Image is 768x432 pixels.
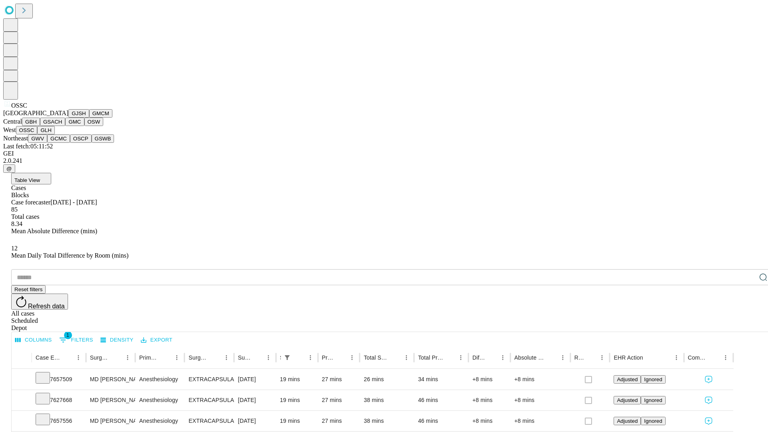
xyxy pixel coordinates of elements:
div: Case Epic Id [36,354,61,361]
div: Surgery Name [188,354,208,361]
button: GMCM [89,109,112,118]
div: EXTRACAPSULAR CATARACT REMOVAL WITH [MEDICAL_DATA] [188,390,230,410]
div: 27 mins [322,390,356,410]
button: Menu [122,352,133,363]
div: Absolute Difference [514,354,545,361]
div: EXTRACAPSULAR CATARACT REMOVAL WITH [MEDICAL_DATA] [188,369,230,390]
div: Comments [688,354,708,361]
div: 19 mins [280,390,314,410]
button: Adjusted [614,396,641,404]
span: Ignored [644,418,662,424]
span: Mean Daily Total Difference by Room (mins) [11,252,128,259]
button: Reset filters [11,285,46,294]
button: GSACH [40,118,65,126]
button: Menu [401,352,412,363]
div: Total Scheduled Duration [364,354,389,361]
button: Menu [455,352,466,363]
div: EHR Action [614,354,643,361]
button: OSW [84,118,104,126]
span: Reset filters [14,286,42,292]
div: [DATE] [238,390,272,410]
button: Ignored [641,417,665,425]
button: Menu [73,352,84,363]
button: GJSH [68,109,89,118]
span: Adjusted [617,397,638,403]
button: GSWB [92,134,114,143]
div: Surgery Date [238,354,251,361]
button: Menu [720,352,731,363]
div: +8 mins [514,411,566,431]
div: 38 mins [364,411,410,431]
button: Menu [263,352,274,363]
div: Surgeon Name [90,354,110,361]
div: 46 mins [418,411,464,431]
span: Refresh data [28,303,65,310]
div: 27 mins [322,369,356,390]
button: Menu [305,352,316,363]
div: GEI [3,150,765,157]
div: Resolved in EHR [574,354,585,361]
span: 12 [11,245,18,252]
div: Primary Service [139,354,159,361]
button: Ignored [641,375,665,384]
div: 38 mins [364,390,410,410]
button: Sort [252,352,263,363]
div: 7657509 [36,369,82,390]
button: GCMC [47,134,70,143]
button: @ [3,164,15,173]
div: 2.0.241 [3,157,765,164]
button: Expand [16,373,28,387]
span: 85 [11,206,18,213]
div: MD [PERSON_NAME] [PERSON_NAME] Md [90,369,131,390]
span: 8.34 [11,220,22,227]
span: Northeast [3,135,28,142]
span: Adjusted [617,376,638,382]
div: +8 mins [472,369,506,390]
button: Sort [62,352,73,363]
button: Menu [671,352,682,363]
span: West [3,126,16,133]
button: Sort [709,352,720,363]
div: [DATE] [238,411,272,431]
span: Case forecaster [11,199,50,206]
span: [GEOGRAPHIC_DATA] [3,110,68,116]
div: 46 mins [418,390,464,410]
div: Total Predicted Duration [418,354,443,361]
span: Adjusted [617,418,638,424]
button: GMC [65,118,84,126]
button: OSCP [70,134,92,143]
div: 7627668 [36,390,82,410]
button: Menu [497,352,508,363]
button: GBH [22,118,40,126]
button: Sort [585,352,596,363]
button: Sort [486,352,497,363]
div: Anesthesiology [139,369,180,390]
div: EXTRACAPSULAR CATARACT REMOVAL WITH [MEDICAL_DATA] [188,411,230,431]
button: Menu [171,352,182,363]
button: Sort [210,352,221,363]
div: +8 mins [514,369,566,390]
button: Sort [160,352,171,363]
div: MD [PERSON_NAME] [PERSON_NAME] Md [90,411,131,431]
button: Sort [644,352,655,363]
div: Scheduled In Room Duration [280,354,281,361]
button: Select columns [13,334,54,346]
div: Predicted In Room Duration [322,354,335,361]
span: 1 [64,331,72,339]
button: Sort [294,352,305,363]
button: OSSC [16,126,38,134]
div: 19 mins [280,411,314,431]
button: Expand [16,414,28,428]
button: Menu [557,352,568,363]
span: Total cases [11,213,39,220]
span: @ [6,166,12,172]
button: GLH [37,126,54,134]
button: Density [98,334,136,346]
button: Expand [16,394,28,408]
button: Refresh data [11,294,68,310]
button: Ignored [641,396,665,404]
div: Difference [472,354,485,361]
div: 34 mins [418,369,464,390]
button: Show filters [282,352,293,363]
div: +8 mins [472,390,506,410]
